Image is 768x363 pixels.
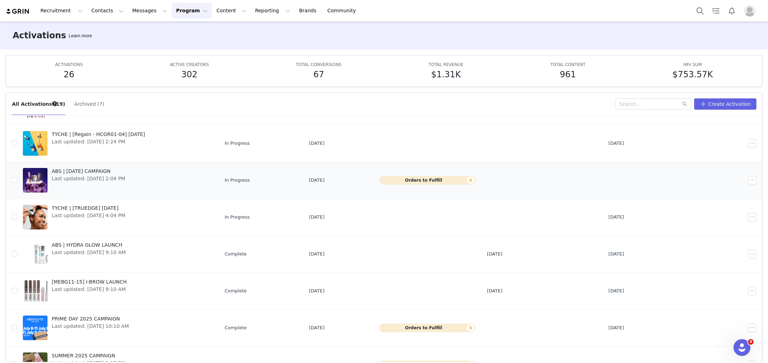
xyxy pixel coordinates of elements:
[609,214,624,221] span: [DATE]
[296,62,342,67] span: TOTAL CONVERSIONS
[51,101,58,107] div: Tooltip anchor
[609,251,624,258] span: [DATE]
[52,278,127,286] span: [MEBG11-15] I-BROW LAUNCH
[748,339,754,345] span: 4
[550,62,585,67] span: TOTAL CONTENT
[560,68,576,81] h5: 961
[682,102,687,106] i: icon: search
[23,129,213,157] a: TYCHE | [Regain - HCGR01-04] [DATE]Last updated: [DATE] 2:24 PM
[672,68,713,81] h5: $753.57K
[23,277,213,305] a: [MEBG11-15] I-BROW LAUNCHLast updated: [DATE] 9:10 AM
[52,175,125,182] span: Last updated: [DATE] 2:04 PM
[36,3,87,19] button: Recruitment
[309,251,324,258] span: [DATE]
[609,324,624,331] span: [DATE]
[172,3,212,19] button: Program
[212,3,250,19] button: Content
[23,240,213,268] a: ABS | HYDRA GLOW LAUNCHLast updated: [DATE] 9:10 AM
[692,3,708,19] button: Search
[609,140,624,147] span: [DATE]
[52,286,127,293] span: Last updated: [DATE] 9:10 AM
[170,62,209,67] span: ACTIVE CREATORS
[740,5,762,17] button: Profile
[52,352,125,359] span: SUMMER 2025 CAMPAIGN
[744,5,755,17] img: placeholder-profile.jpg
[309,140,324,147] span: [DATE]
[6,8,30,15] img: grin logo
[74,98,105,110] button: Archived (7)
[23,166,213,194] a: ABS | [DATE] CAMPAIGNLast updated: [DATE] 2:04 PM
[379,176,476,184] button: Orders to Fulfill6
[67,32,93,39] div: Tooltip anchor
[609,287,624,294] span: [DATE]
[23,203,213,231] a: TYCHE | [TRUEDGE] [DATE]Last updated: [DATE] 4:04 PM
[52,205,125,212] span: TYCHE | [TRUEDGE] [DATE]
[224,177,250,184] span: In Progress
[224,214,250,221] span: In Progress
[309,177,324,184] span: [DATE]
[52,315,129,323] span: PRIME DAY 2025 CAMPAIGN
[224,251,247,258] span: Complete
[724,3,740,19] button: Notifications
[52,241,126,249] span: ABS | HYDRA GLOW LAUNCH
[52,323,129,330] span: Last updated: [DATE] 10:10 AM
[224,287,247,294] span: Complete
[13,29,66,42] h3: Activations
[64,68,75,81] h5: 26
[313,68,324,81] h5: 67
[309,324,324,331] span: [DATE]
[52,131,145,138] span: TYCHE | [Regain - HCGR01-04] [DATE]
[52,249,126,256] span: Last updated: [DATE] 9:10 AM
[52,212,125,219] span: Last updated: [DATE] 4:04 PM
[295,3,323,19] a: Brands
[128,3,171,19] button: Messages
[87,3,128,19] button: Contacts
[431,68,461,81] h5: $1.31K
[615,98,691,110] input: Search...
[181,68,197,81] h5: 302
[23,314,213,342] a: PRIME DAY 2025 CAMPAIGNLast updated: [DATE] 10:10 AM
[487,251,502,258] span: [DATE]
[694,98,756,110] button: Create Activation
[55,62,83,67] span: ACTIVATIONS
[224,140,250,147] span: In Progress
[52,138,145,145] span: Last updated: [DATE] 2:24 PM
[224,324,247,331] span: Complete
[429,62,463,67] span: TOTAL REVENUE
[708,3,724,19] a: Tasks
[379,324,476,332] button: Orders to Fulfill6
[734,339,750,356] iframe: Intercom live chat
[52,168,125,175] span: ABS | [DATE] CAMPAIGN
[487,287,502,294] span: [DATE]
[251,3,294,19] button: Reporting
[309,214,324,221] span: [DATE]
[12,98,65,110] button: All Activations (19)
[309,287,324,294] span: [DATE]
[323,3,363,19] a: Community
[684,62,702,67] span: IMV SUM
